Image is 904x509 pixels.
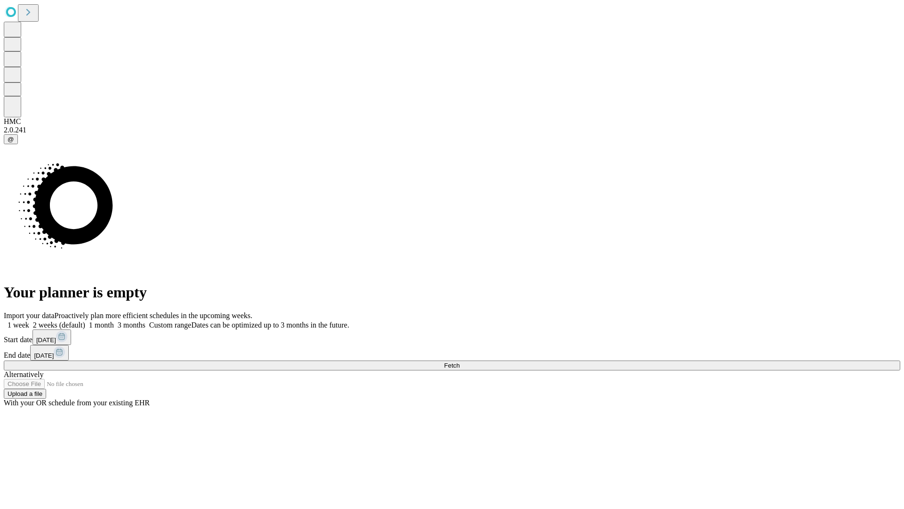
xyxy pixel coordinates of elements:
[444,362,460,369] span: Fetch
[4,370,43,378] span: Alternatively
[30,345,69,361] button: [DATE]
[36,337,56,344] span: [DATE]
[32,329,71,345] button: [DATE]
[8,136,14,143] span: @
[149,321,191,329] span: Custom range
[33,321,85,329] span: 2 weeks (default)
[89,321,114,329] span: 1 month
[4,284,900,301] h1: Your planner is empty
[4,345,900,361] div: End date
[4,389,46,399] button: Upload a file
[55,312,252,320] span: Proactively plan more efficient schedules in the upcoming weeks.
[4,126,900,134] div: 2.0.241
[4,117,900,126] div: HMC
[4,361,900,370] button: Fetch
[4,399,150,407] span: With your OR schedule from your existing EHR
[8,321,29,329] span: 1 week
[4,312,55,320] span: Import your data
[4,134,18,144] button: @
[118,321,145,329] span: 3 months
[191,321,349,329] span: Dates can be optimized up to 3 months in the future.
[34,352,54,359] span: [DATE]
[4,329,900,345] div: Start date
